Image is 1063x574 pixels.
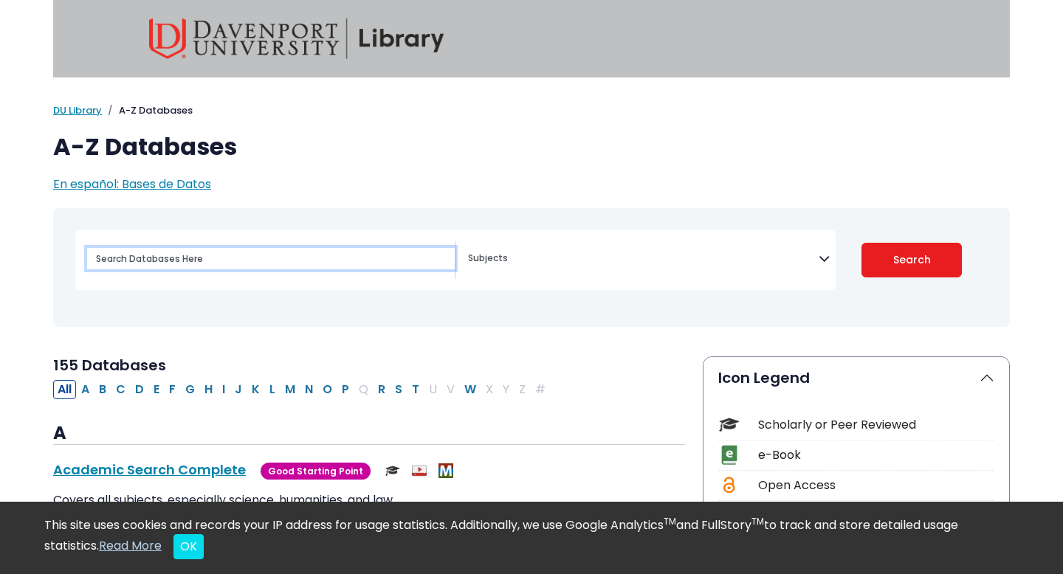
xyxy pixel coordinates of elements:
button: Filter Results P [337,380,354,399]
span: Good Starting Point [261,463,371,480]
button: Filter Results C [111,380,130,399]
div: Alpha-list to filter by first letter of database name [53,380,551,397]
span: 155 Databases [53,355,166,376]
button: Filter Results E [149,380,164,399]
img: Icon Open Access [720,475,738,495]
div: Open Access [758,477,994,494]
nav: Search filters [53,208,1010,327]
button: Filter Results W [460,380,481,399]
h3: A [53,423,685,445]
button: Filter Results D [131,380,148,399]
button: Filter Results I [218,380,230,399]
button: Filter Results R [374,380,390,399]
button: Filter Results M [281,380,300,399]
button: Filter Results S [391,380,407,399]
input: Search database by title or keyword [87,248,455,269]
a: DU Library [53,103,102,117]
p: Covers all subjects, especially science, humanities, and law. [53,491,685,509]
h1: A-Z Databases [53,133,1010,161]
button: Filter Results J [230,380,247,399]
button: Filter Results T [407,380,424,399]
button: Filter Results B [94,380,111,399]
button: Submit for Search Results [861,243,963,277]
div: Scholarly or Peer Reviewed [758,416,994,434]
img: Audio & Video [412,463,427,478]
sup: TM [751,515,764,528]
li: A-Z Databases [102,103,193,118]
button: Icon Legend [703,357,1009,398]
div: e-Book [758,446,994,464]
button: Filter Results F [165,380,180,399]
img: Davenport University Library [149,18,444,59]
textarea: Search [468,254,819,266]
button: Close [173,534,204,559]
button: Filter Results L [265,380,280,399]
img: MeL (Michigan electronic Library) [438,463,453,478]
img: Scholarly or Peer Reviewed [385,463,400,478]
button: Filter Results K [247,380,264,399]
nav: breadcrumb [53,103,1010,118]
img: Icon e-Book [719,445,739,465]
button: Filter Results N [300,380,317,399]
button: Filter Results O [318,380,337,399]
button: All [53,380,76,399]
button: Filter Results G [181,380,199,399]
button: Filter Results A [77,380,94,399]
sup: TM [664,515,676,528]
img: Icon Scholarly or Peer Reviewed [719,415,739,435]
div: This site uses cookies and records your IP address for usage statistics. Additionally, we use Goo... [44,516,1019,559]
a: Academic Search Complete [53,460,246,479]
a: Read More [99,537,162,554]
a: En español: Bases de Datos [53,176,211,193]
button: Filter Results H [200,380,217,399]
